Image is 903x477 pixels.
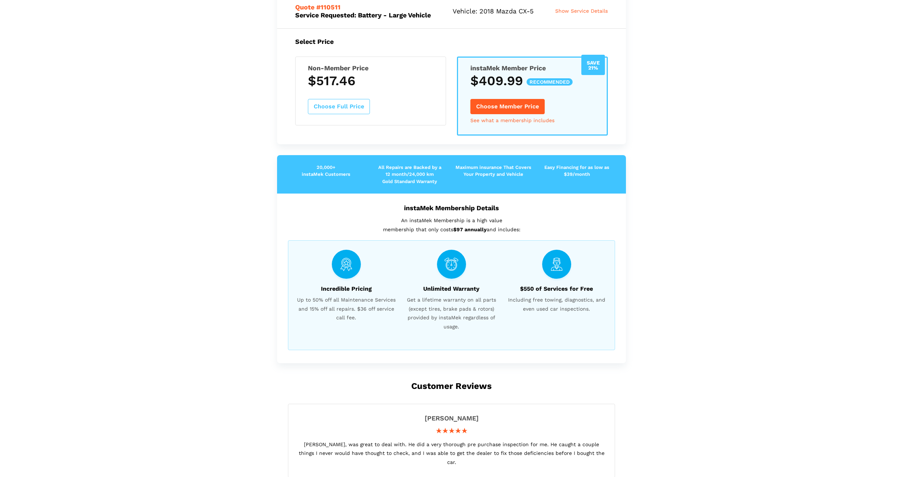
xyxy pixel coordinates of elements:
p: An instaMek Membership is a high value membership that only costs and includes: [288,216,615,234]
p: [PERSON_NAME], was great to deal with. He did a very thorough pre purchase inspection for me. He ... [296,440,607,467]
div: Save 21% [581,55,605,75]
span: recommended [527,78,573,86]
span: [PERSON_NAME] [296,415,607,422]
p: All Repairs are Backed by a 12 month/24,000 km Gold Standard Warranty [368,164,451,185]
span: Up to 50% off all Maintenance Services and 15% off all repairs. $36 off service call fee. [296,295,397,322]
p: Maximum insurance That Covers Your Property and Vehicle [451,164,535,178]
h6: Incredible Pricing [296,286,397,293]
h5: Non-Member Price [308,64,433,72]
h3: $409.99 [470,73,594,88]
button: Choose Full Price [308,99,370,114]
strong: $97 annually [453,227,487,232]
h5: Service Requested: Battery - Large Vehicle [295,3,449,18]
h6: $550 of Services for Free [506,286,607,293]
h5: Select Price [295,38,608,45]
p: 20,000+ instaMek Customers [284,164,368,178]
button: Choose Member Price [470,99,545,114]
a: See what a membership includes [470,118,554,123]
span: Get a lifetime warranty on all parts (except tires, brake pads & rotors) provided by instaMek reg... [401,295,502,331]
h2: customer reviews [288,381,615,391]
h6: Unlimited Warranty [401,286,502,293]
span: Quote #110511 [295,3,341,11]
h3: $517.46 [308,73,433,88]
p: Easy Financing for as low as $39/month [535,164,619,178]
h5: instaMek Membership Details [288,204,615,212]
h5: Vehicle: 2018 Mazda CX-5 [453,7,552,15]
h5: instaMek Member Price [470,64,594,72]
span: Including free towing, diagnostics, and even used car inspections. [506,295,607,313]
span: Show Service Details [555,8,608,14]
